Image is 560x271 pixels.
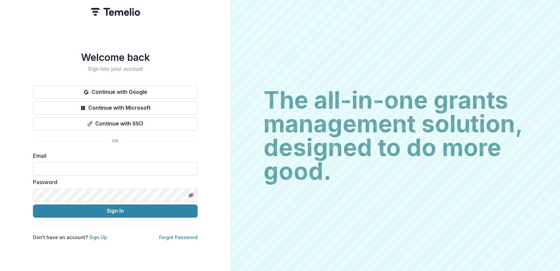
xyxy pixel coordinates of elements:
a: Sign Up [89,234,107,240]
button: Toggle password visibility [186,190,196,201]
button: Continue with SSO [33,117,198,130]
a: Forgot Password [159,234,198,240]
label: Password [33,178,194,186]
h1: Welcome back [33,51,198,63]
img: Temelio [91,8,140,16]
p: Don't have an account? [33,234,107,241]
h2: Sign into your account [33,66,198,72]
label: Email [33,152,194,160]
button: Sign In [33,204,198,218]
button: Continue with Microsoft [33,101,198,115]
button: Continue with Google [33,86,198,99]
